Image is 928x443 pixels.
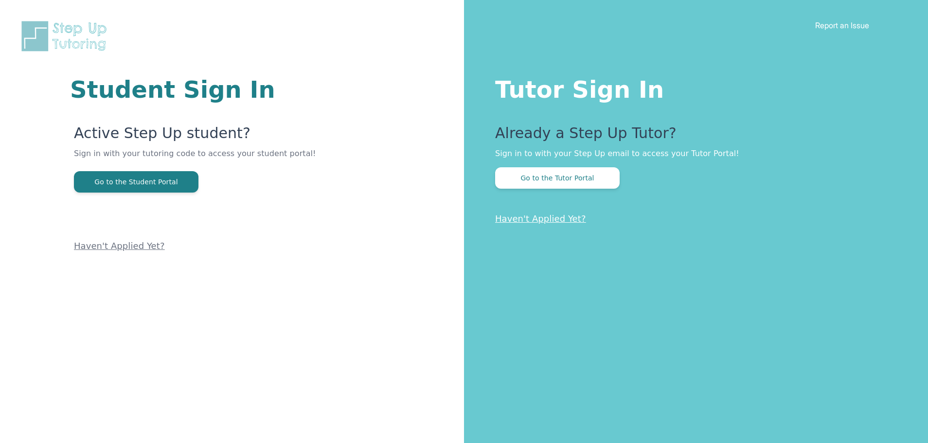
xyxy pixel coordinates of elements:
img: Step Up Tutoring horizontal logo [19,19,113,53]
a: Haven't Applied Yet? [495,213,586,224]
a: Go to the Student Portal [74,177,198,186]
p: Sign in to with your Step Up email to access your Tutor Portal! [495,148,889,159]
a: Go to the Tutor Portal [495,173,620,182]
a: Haven't Applied Yet? [74,241,165,251]
button: Go to the Student Portal [74,171,198,193]
p: Already a Step Up Tutor? [495,124,889,148]
a: Report an Issue [815,20,869,30]
p: Sign in with your tutoring code to access your student portal! [74,148,347,171]
button: Go to the Tutor Portal [495,167,620,189]
p: Active Step Up student? [74,124,347,148]
h1: Tutor Sign In [495,74,889,101]
h1: Student Sign In [70,78,347,101]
